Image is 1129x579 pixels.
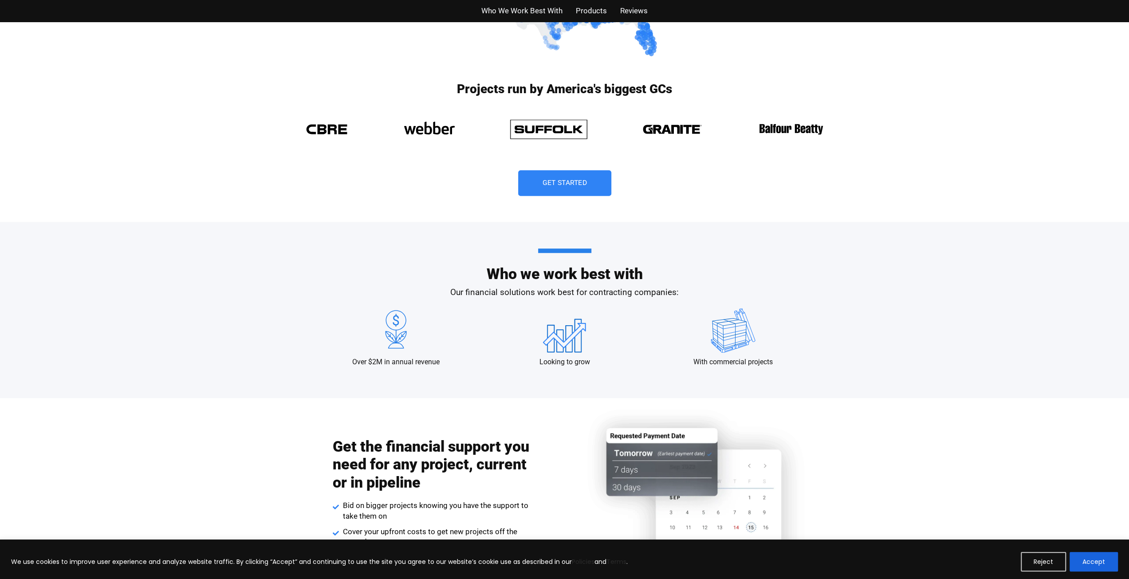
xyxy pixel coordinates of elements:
a: Get Started [518,170,611,196]
a: Terms [606,557,626,566]
a: Who We Work Best With [481,4,563,17]
button: Accept [1070,552,1118,571]
span: Cover your upfront costs to get new projects off the ground [341,527,533,548]
h3: Projects run by America's biggest GCs [299,83,831,95]
a: Products [576,4,607,17]
p: Over $2M in annual revenue [352,357,440,367]
p: Our financial solutions work best for contracting companies: [312,286,818,299]
button: Reject [1021,552,1066,571]
h2: Who we work best with [312,248,818,281]
h2: Get the financial support you need for any project, current or in pipeline [333,437,532,492]
p: We use cookies to improve user experience and analyze website traffic. By clicking “Accept” and c... [11,556,628,567]
p: With commercial projects [693,357,773,367]
span: Get Started [543,180,587,187]
a: Policies [572,557,594,566]
span: Bid on bigger projects knowing you have the support to take them on [341,500,533,522]
p: Looking to grow [539,357,590,367]
a: Reviews [620,4,648,17]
